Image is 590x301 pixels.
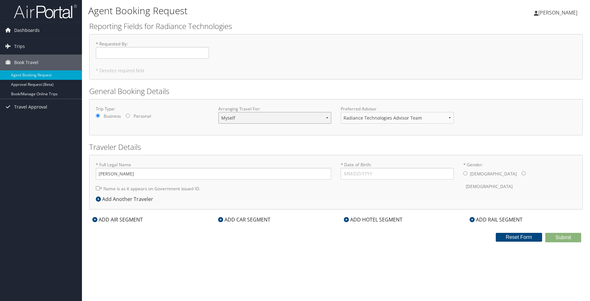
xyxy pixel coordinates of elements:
label: * Requested By : [96,41,209,59]
h1: Agent Booking Request [88,4,419,17]
label: [DEMOGRAPHIC_DATA] [470,168,517,180]
label: * Gender: [463,162,576,193]
input: * Gender:[DEMOGRAPHIC_DATA][DEMOGRAPHIC_DATA] [522,171,526,175]
label: Preferred Advisor [341,106,454,112]
label: * Name is as it appears on Government issued ID. [96,183,200,194]
h2: Traveler Details [89,142,583,152]
button: Submit [545,233,581,242]
span: Trips [14,38,25,54]
a: [PERSON_NAME] [534,3,584,22]
img: airportal-logo.png [14,4,77,19]
h2: Reporting Fields for Radiance Technologies [89,21,583,32]
span: Travel Approval [14,99,47,115]
input: * Name is as it appears on Government issued ID. [96,186,100,190]
label: Personal [134,113,151,119]
div: ADD AIR SEGMENT [89,216,146,223]
label: [DEMOGRAPHIC_DATA] [466,180,512,192]
div: Add Another Traveler [96,195,156,203]
button: Reset Form [496,233,542,242]
div: ADD RAIL SEGMENT [466,216,526,223]
label: Trip Type: [96,106,209,112]
label: * Date of Birth: [341,162,454,180]
input: * Date of Birth: [341,168,454,180]
label: Business [104,113,121,119]
input: * Requested By: [96,47,209,59]
input: * Full Legal Name [96,168,331,180]
label: * Full Legal Name [96,162,331,180]
span: [PERSON_NAME] [538,9,577,16]
h5: * Denotes required field [96,68,576,73]
div: ADD CAR SEGMENT [215,216,274,223]
div: ADD HOTEL SEGMENT [341,216,406,223]
span: Book Travel [14,55,38,70]
span: Dashboards [14,22,40,38]
label: Arranging Travel For: [218,106,332,112]
h2: General Booking Details [89,86,583,97]
input: * Gender:[DEMOGRAPHIC_DATA][DEMOGRAPHIC_DATA] [463,171,467,175]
